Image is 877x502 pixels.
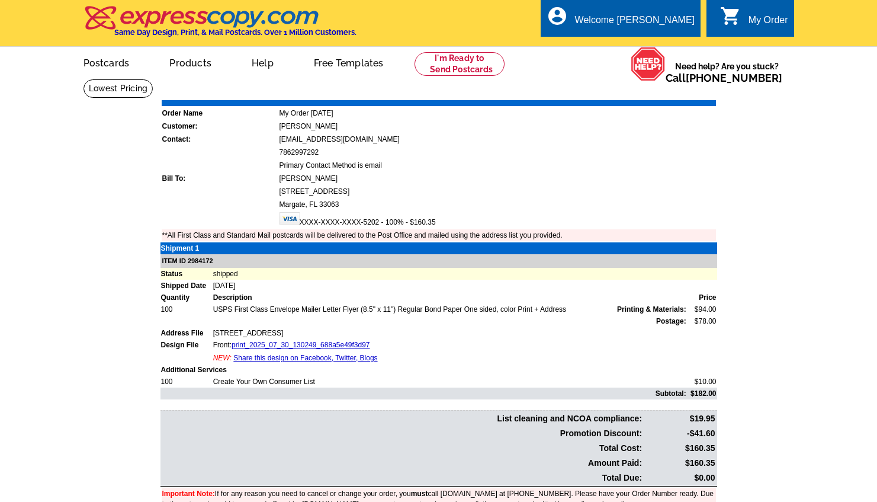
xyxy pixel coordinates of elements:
td: [PERSON_NAME] [279,172,716,184]
a: Same Day Design, Print, & Mail Postcards. Over 1 Million Customers. [83,14,356,37]
td: Price [687,292,717,303]
span: NEW: [213,354,232,362]
td: Total Cost: [162,442,643,455]
td: Promotion Discount: [162,427,643,440]
b: must [411,490,428,498]
span: Call [666,72,782,84]
td: Amount Paid: [162,456,643,470]
td: Shipped Date [160,280,213,292]
td: $160.35 [644,456,715,470]
td: Subtotal: [160,388,687,399]
td: [STREET_ADDRESS] [279,186,716,197]
td: Shipment 1 [160,242,213,254]
td: Front: [213,339,687,351]
span: Need help? Are you stuck? [666,60,788,84]
div: Welcome [PERSON_NAME] [575,15,695,31]
td: [STREET_ADDRESS] [213,327,687,339]
td: Create Your Own Consumer List [213,376,687,388]
td: $78.00 [687,315,717,327]
a: Postcards [65,48,149,76]
td: 100 [160,376,213,388]
td: Description [213,292,687,303]
td: -$41.60 [644,427,715,440]
a: Free Templates [295,48,403,76]
td: shipped [213,268,717,280]
td: Order Name [162,107,278,119]
td: List cleaning and NCOA compliance: [162,412,643,426]
img: visa.gif [280,212,300,225]
td: [EMAIL_ADDRESS][DOMAIN_NAME] [279,133,716,145]
td: XXXX-XXXX-XXXX-5202 - 100% - $160.35 [279,212,716,228]
td: [DATE] [213,280,717,292]
td: **All First Class and Standard Mail postcards will be delivered to the Post Office and mailed usi... [162,229,716,241]
h4: Same Day Design, Print, & Mail Postcards. Over 1 Million Customers. [114,28,356,37]
td: [PERSON_NAME] [279,120,716,132]
div: My Order [748,15,788,31]
a: [PHONE_NUMBER] [686,72,782,84]
td: 7862997292 [279,146,716,158]
td: Margate, FL 33063 [279,199,716,210]
td: Primary Contact Method is email [279,159,716,171]
strong: Postage: [656,317,686,325]
a: shopping_cart My Order [720,13,788,28]
td: $0.00 [644,471,715,485]
a: print_2025_07_30_130249_688a5e49f3d97 [232,341,370,349]
img: help [631,47,666,81]
td: ITEM ID 2984172 [160,254,717,268]
a: Products [150,48,230,76]
td: Additional Services [160,364,717,376]
i: shopping_cart [720,5,741,27]
td: My Order [DATE] [279,107,716,119]
td: Quantity [160,292,213,303]
a: Help [233,48,293,76]
td: USPS First Class Envelope Mailer Letter Flyer (8.5" x 11") Regular Bond Paper One sided, color Pr... [213,303,687,315]
td: Design File [160,339,213,351]
td: Total Due: [162,471,643,485]
td: $10.00 [687,376,717,388]
td: Status [160,268,213,280]
td: Address File [160,327,213,339]
a: Share this design on Facebook, Twitter, Blogs [233,354,377,362]
i: account_circle [547,5,568,27]
td: Contact: [162,133,278,145]
span: Printing & Materials: [617,304,686,315]
td: $160.35 [644,442,715,455]
td: 100 [160,303,213,315]
td: Bill To: [162,172,278,184]
td: $94.00 [687,303,717,315]
td: $182.00 [687,388,717,399]
td: $19.95 [644,412,715,426]
font: Important Note: [162,490,215,498]
td: Customer: [162,120,278,132]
